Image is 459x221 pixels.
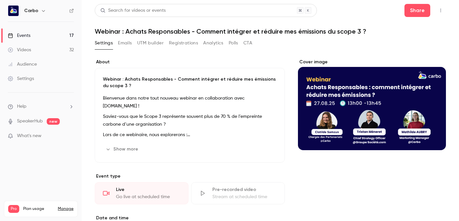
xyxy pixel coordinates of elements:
[203,38,223,48] button: Analytics
[100,7,166,14] div: Search for videos or events
[103,76,277,89] p: Webinar : Achats Responsables - Comment intégrer et réduire mes émissions du scope 3 ?
[58,206,74,212] a: Manage
[103,144,142,154] button: Show more
[137,38,164,48] button: UTM builder
[169,38,198,48] button: Registrations
[116,186,180,193] div: Live
[212,186,277,193] div: Pre-recorded video
[8,205,19,213] span: Pro
[298,59,446,65] label: Cover image
[116,194,180,200] div: Go live at scheduled time
[229,38,238,48] button: Polls
[8,75,34,82] div: Settings
[17,118,43,125] a: SpeakerHub
[23,206,54,212] span: Plan usage
[95,38,113,48] button: Settings
[95,27,446,35] h1: Webinar : Achats Responsables - Comment intégrer et réduire mes émissions du scope 3 ?
[47,118,60,125] span: new
[103,131,277,139] p: Lors de ce webinaire, nous explorerons :
[24,8,38,14] h6: Carbo
[8,61,37,68] div: Audience
[212,194,277,200] div: Stream at scheduled time
[191,182,285,204] div: Pre-recorded videoStream at scheduled time
[95,182,189,204] div: LiveGo live at scheduled time
[8,6,19,16] img: Carbo
[95,173,285,180] p: Event type
[103,94,277,110] p: Bienvenue dans notre tout nouveau webinar en collaboration avec [DOMAIN_NAME] !
[17,133,41,139] span: What's new
[66,133,74,139] iframe: Noticeable Trigger
[103,113,277,128] p: Saviez-vous que le Scope 3 représente souvent plus de 70 % de l’empreinte carbone d’une organisat...
[8,47,31,53] div: Videos
[243,38,252,48] button: CTA
[17,103,26,110] span: Help
[298,59,446,150] section: Cover image
[8,103,74,110] li: help-dropdown-opener
[8,32,30,39] div: Events
[95,59,285,65] label: About
[118,38,132,48] button: Emails
[404,4,430,17] button: Share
